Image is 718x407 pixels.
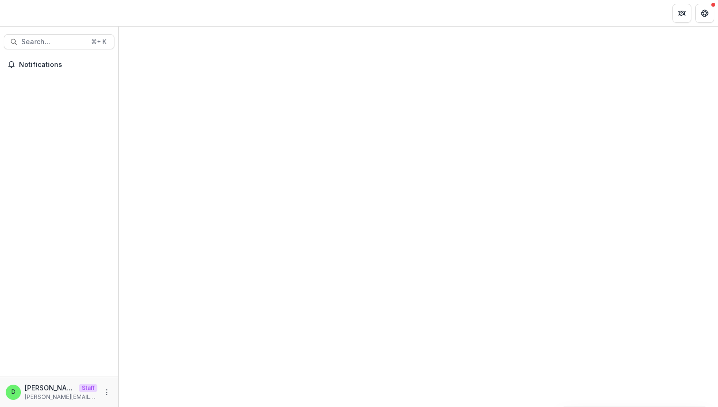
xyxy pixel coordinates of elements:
p: [PERSON_NAME][EMAIL_ADDRESS][DOMAIN_NAME] [25,393,97,401]
button: Partners [672,4,691,23]
button: Search... [4,34,114,49]
button: Notifications [4,57,114,72]
span: Search... [21,38,85,46]
button: Get Help [695,4,714,23]
button: More [101,387,113,398]
div: Divyansh [11,389,16,395]
div: ⌘ + K [89,37,108,47]
p: Staff [79,384,97,392]
span: Notifications [19,61,111,69]
p: [PERSON_NAME] [25,383,75,393]
nav: breadcrumb [123,6,163,20]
